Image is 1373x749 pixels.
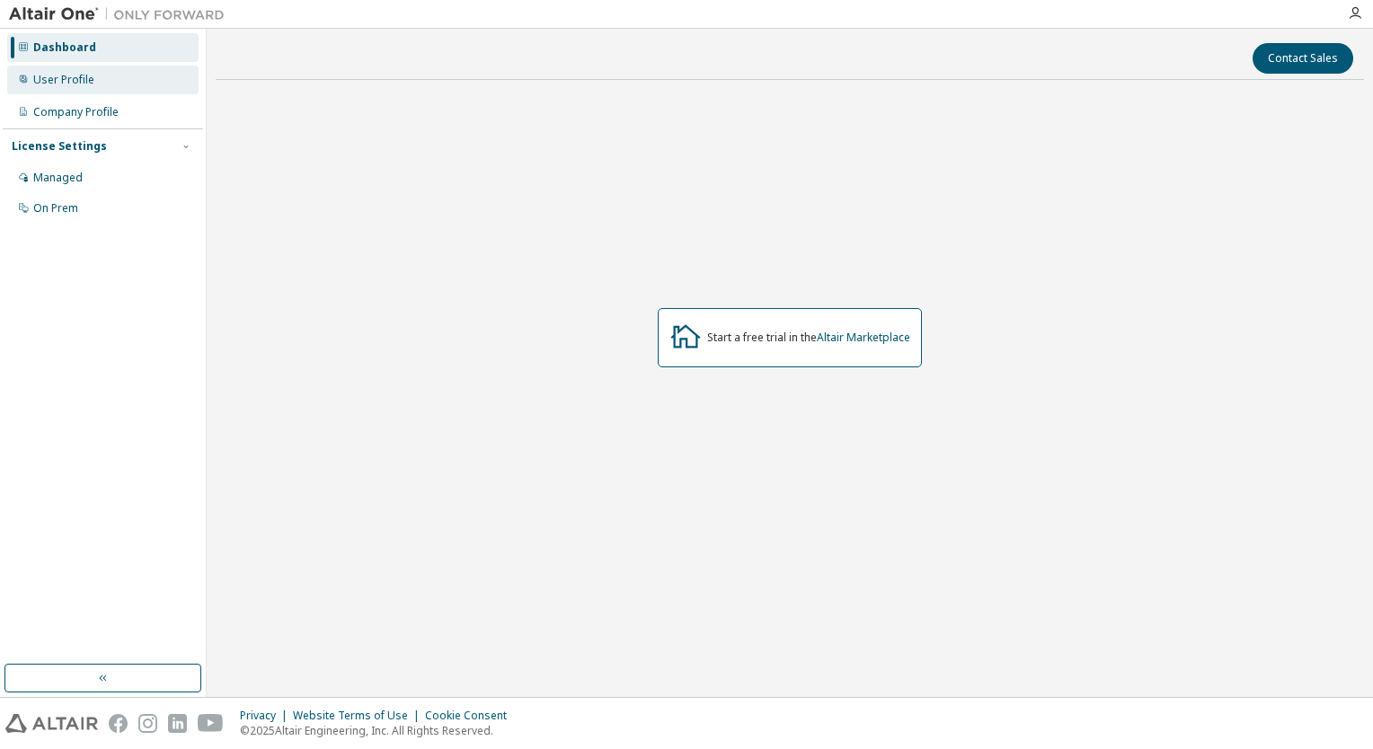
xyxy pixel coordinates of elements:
div: Website Terms of Use [293,709,425,723]
div: Privacy [240,709,293,723]
div: Cookie Consent [425,709,518,723]
p: © 2025 Altair Engineering, Inc. All Rights Reserved. [240,723,518,738]
img: altair_logo.svg [5,714,98,733]
img: youtube.svg [198,714,224,733]
div: Managed [33,171,83,185]
div: On Prem [33,201,78,216]
div: Company Profile [33,105,119,119]
img: instagram.svg [138,714,157,733]
div: License Settings [12,139,107,154]
img: linkedin.svg [168,714,187,733]
img: Altair One [9,5,234,23]
div: Start a free trial in the [707,330,910,345]
div: Dashboard [33,40,96,55]
a: Altair Marketplace [817,330,910,345]
div: User Profile [33,73,94,87]
img: facebook.svg [109,714,128,733]
button: Contact Sales [1253,43,1353,74]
